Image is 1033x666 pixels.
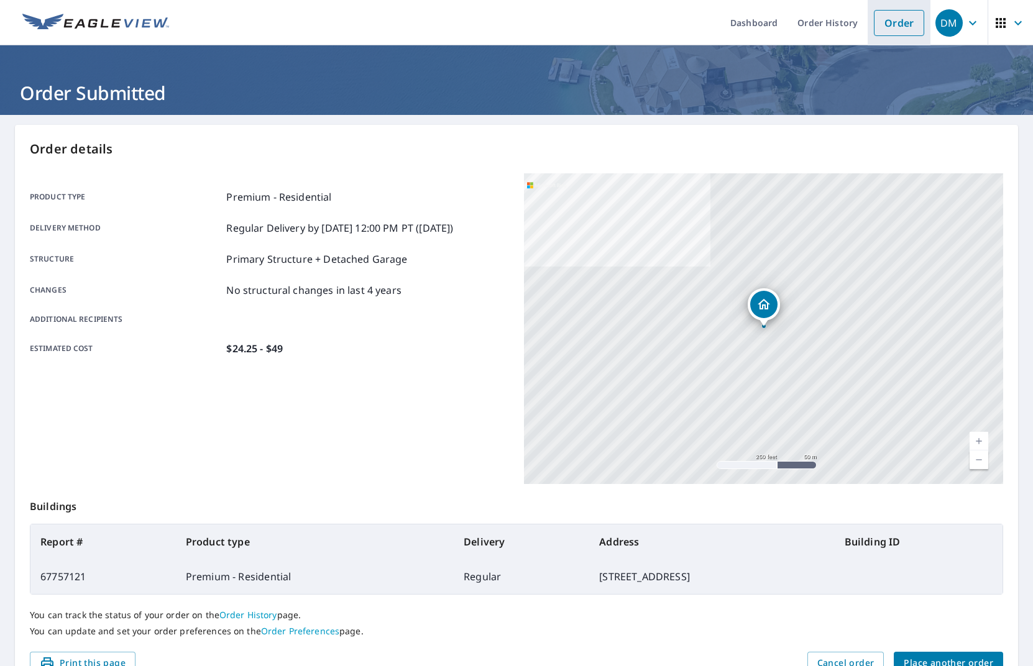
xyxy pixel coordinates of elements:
[30,140,1003,158] p: Order details
[748,288,780,327] div: Dropped pin, building 1, Residential property, 5804 176th St SW Lynnwood, WA 98037
[30,559,176,594] td: 67757121
[226,283,402,298] p: No structural changes in last 4 years
[874,10,924,36] a: Order
[970,432,988,450] a: Current Level 17, Zoom In
[22,14,169,32] img: EV Logo
[30,252,221,267] p: Structure
[835,524,1003,559] th: Building ID
[589,524,834,559] th: Address
[226,189,331,204] p: Premium - Residential
[176,559,454,594] td: Premium - Residential
[30,189,221,204] p: Product type
[219,609,277,621] a: Order History
[261,625,339,637] a: Order Preferences
[30,524,176,559] th: Report #
[30,484,1003,524] p: Buildings
[30,626,1003,637] p: You can update and set your order preferences on the page.
[30,221,221,235] p: Delivery method
[176,524,454,559] th: Product type
[30,609,1003,621] p: You can track the status of your order on the page.
[935,9,963,37] div: DM
[226,221,453,235] p: Regular Delivery by [DATE] 12:00 PM PT ([DATE])
[30,314,221,325] p: Additional recipients
[454,559,589,594] td: Regular
[15,80,1018,106] h1: Order Submitted
[226,341,283,356] p: $24.25 - $49
[226,252,407,267] p: Primary Structure + Detached Garage
[454,524,589,559] th: Delivery
[30,341,221,356] p: Estimated cost
[589,559,834,594] td: [STREET_ADDRESS]
[30,283,221,298] p: Changes
[970,450,988,469] a: Current Level 17, Zoom Out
